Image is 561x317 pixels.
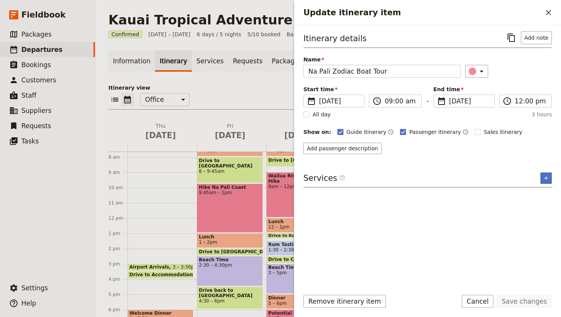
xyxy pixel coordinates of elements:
[303,85,364,93] span: Start time
[540,172,552,184] button: Add service inclusion
[108,169,127,175] div: 9 am
[266,264,332,294] div: Beach Time3 – 5pm
[449,97,490,106] span: [DATE]
[266,233,332,238] div: Drive to Koloa Rum Company
[268,311,330,316] span: Potential Sunset Hike
[268,247,301,253] span: 1:30 – 2:30pm
[339,175,345,181] span: ​
[268,233,340,238] span: Drive to Koloa Rum Company
[129,311,192,316] span: Welcome Dinner
[199,185,261,190] span: Hike Na Pali Coast
[21,92,37,99] span: Staff
[268,242,330,247] span: Rum Tasting
[21,9,66,21] span: Fieldbook
[199,257,261,262] span: Beach Time
[266,157,332,167] div: Drive to [GEOGRAPHIC_DATA]
[21,137,39,145] span: Tasks
[197,233,263,248] div: Lunch1 – 2pm
[108,261,127,267] div: 3 pm
[266,241,332,256] div: Rum Tasting1:30 – 2:30pm
[388,127,394,137] button: Time shown on guide itinerary
[465,65,488,78] button: ​
[121,93,134,106] button: Calendar view
[521,31,552,44] button: Add note
[532,111,552,118] span: 3 hours
[303,128,331,136] div: Show on:
[347,128,387,136] span: Guide itinerary
[21,107,52,114] span: Suppliers
[199,262,261,268] span: 2:30 – 4:30pm
[303,56,461,63] span: Name
[108,31,142,38] span: Confirmed
[197,183,263,233] div: Hike Na Pali Coast9:45am – 1pm
[197,157,263,183] div: Drive to [GEOGRAPHIC_DATA]8 – 9:45am
[287,31,414,38] span: Based on the package:
[127,122,197,144] button: Thu [DATE]
[199,288,261,298] span: Drive back to [GEOGRAPHIC_DATA]
[172,264,198,270] span: 3 – 3:30pm
[108,50,155,72] a: Information
[372,97,382,106] span: ​
[268,270,330,275] span: 3 – 5pm
[197,248,263,256] div: Drive to [GEOGRAPHIC_DATA]
[268,158,348,163] span: Drive to [GEOGRAPHIC_DATA]
[108,246,127,252] div: 2 pm
[503,97,512,106] span: ​
[339,175,345,184] span: ​
[307,97,316,106] span: ​
[266,218,332,233] div: Lunch12 – 1pm
[199,234,261,240] span: Lunch
[267,50,329,72] a: Package options
[199,240,217,245] span: 1 – 2pm
[108,154,127,160] div: 8 am
[108,12,292,27] h1: Kauai Tropical Adventure
[497,295,552,308] button: Save changes
[21,299,36,307] span: Help
[542,6,555,19] button: Close drawer
[303,65,461,78] input: Name
[385,97,417,106] input: ​
[268,301,287,306] span: 5 – 6pm
[21,46,63,53] span: Departures
[21,31,52,38] span: Packages
[131,130,191,141] span: [DATE]
[127,271,193,278] div: Drive to Accommodations
[409,128,461,136] span: Passenger itinerary
[426,96,429,108] span: -
[192,50,229,72] a: Services
[108,93,121,106] button: List view
[313,111,331,118] span: All day
[197,286,263,309] div: Drive back to [GEOGRAPHIC_DATA]4:30 – 6pm
[266,172,332,217] div: Wailua River Kayak and Hike9am – 12pm
[108,291,127,298] div: 5 pm
[462,295,494,308] button: Cancel
[268,257,310,262] span: Drive to Condo
[268,219,330,224] span: Lunch
[303,33,367,44] h3: Itinerary details
[199,169,261,174] span: 8 – 9:45am
[266,256,332,263] div: Drive to Condo2:30 – 3pm
[199,190,261,195] span: 9:45am – 1pm
[228,50,267,72] a: Requests
[21,76,56,84] span: Customers
[131,122,191,141] h2: Thu
[199,249,278,254] span: Drive to [GEOGRAPHIC_DATA]
[21,61,51,69] span: Bookings
[108,200,127,206] div: 11 am
[197,122,266,144] button: Fri [DATE]
[484,128,522,136] span: Sales itinerary
[200,130,260,141] span: [DATE]
[247,31,280,38] span: 5/10 booked
[129,272,199,277] span: Drive to Accommodations
[515,97,547,106] input: ​
[108,230,127,237] div: 1 pm
[303,7,542,18] h2: Update itinerary item
[200,122,260,141] h2: Fri
[434,85,495,93] span: End time
[127,264,193,271] div: Airport Arrivals3 – 3:30pm
[155,50,192,72] a: Itinerary
[199,298,261,304] span: 4:30 – 6pm
[268,184,330,189] span: 9am – 12pm
[108,185,127,191] div: 10 am
[303,295,386,308] button: Remove itinerary item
